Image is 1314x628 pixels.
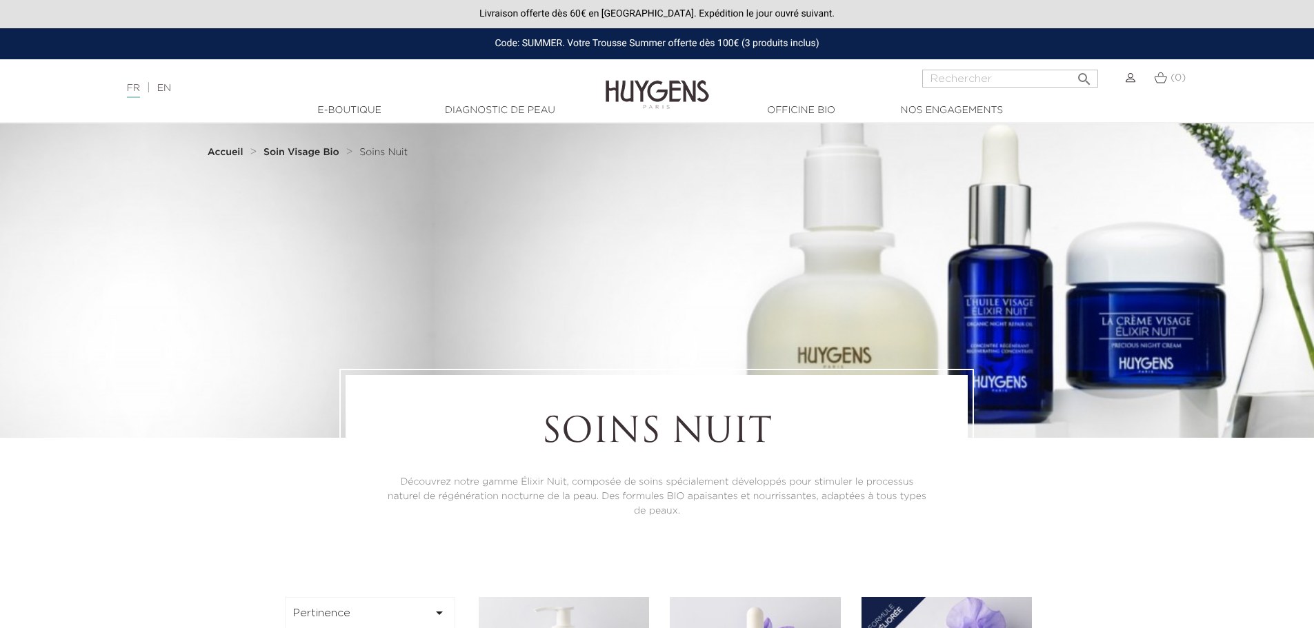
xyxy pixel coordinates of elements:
a: E-Boutique [281,103,419,118]
a: Officine Bio [733,103,870,118]
a: EN [157,83,171,93]
strong: Accueil [208,148,243,157]
a: Soins Nuit [359,147,408,158]
a: Nos engagements [883,103,1021,118]
h1: Soins Nuit [384,413,930,454]
a: Diagnostic de peau [431,103,569,118]
input: Rechercher [922,70,1098,88]
div: | [120,80,537,97]
button:  [1072,65,1097,84]
a: Accueil [208,147,246,158]
p: Découvrez notre gamme Élixir Nuit, composée de soins spécialement développés pour stimuler le pro... [384,475,930,518]
img: Huygens [606,58,709,111]
span: Soins Nuit [359,148,408,157]
strong: Soin Visage Bio [263,148,339,157]
a: FR [127,83,140,98]
i:  [431,605,448,621]
a: Soin Visage Bio [263,147,343,158]
i:  [1076,67,1093,83]
span: (0) [1171,73,1186,83]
